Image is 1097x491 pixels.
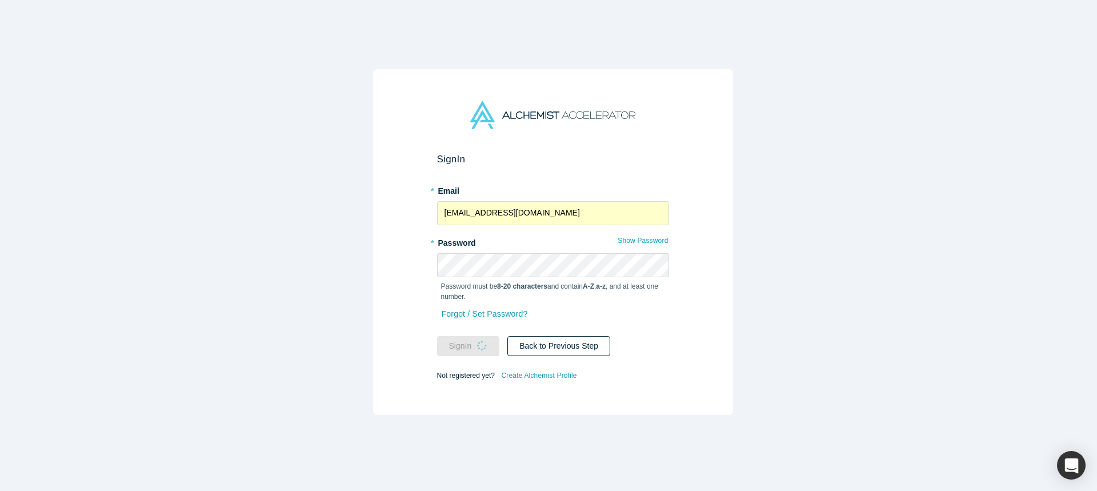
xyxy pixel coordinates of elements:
[470,101,635,129] img: Alchemist Accelerator Logo
[596,282,606,290] strong: a-z
[507,336,610,356] button: Back to Previous Step
[437,371,495,379] span: Not registered yet?
[437,153,669,165] h2: Sign In
[441,304,529,324] a: Forgot / Set Password?
[617,233,668,248] button: Show Password
[437,181,669,197] label: Email
[497,282,547,290] strong: 8-20 characters
[437,233,669,249] label: Password
[437,336,500,356] button: SignIn
[501,368,577,383] a: Create Alchemist Profile
[441,281,665,302] p: Password must be and contain , , and at least one number.
[583,282,594,290] strong: A-Z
